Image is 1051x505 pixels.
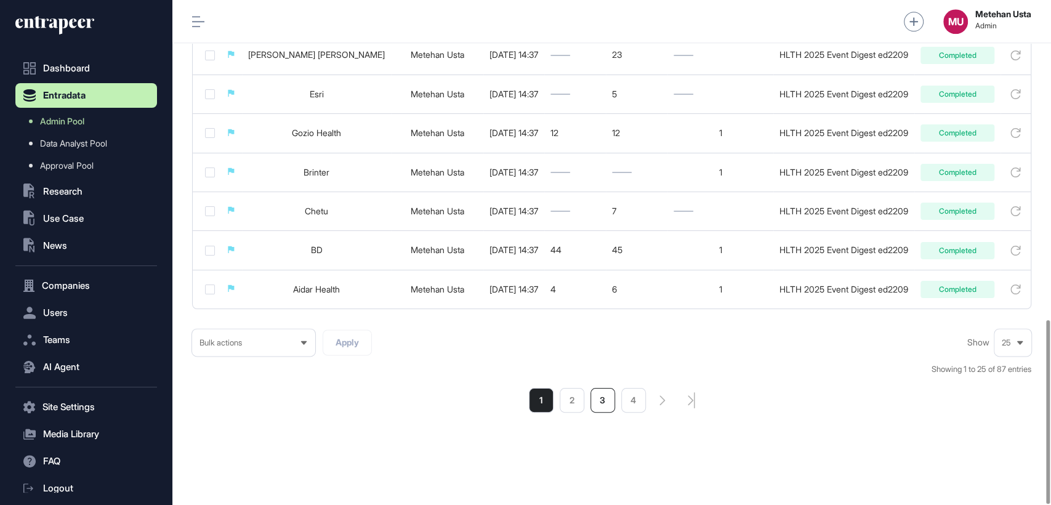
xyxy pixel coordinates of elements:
a: search-pagination-next-button [659,395,666,405]
div: Completed [920,47,994,64]
a: Metehan Usta [411,127,464,138]
span: Show [967,337,989,347]
div: 1 [674,245,767,255]
div: [DATE] 14:37 [489,206,538,216]
a: Gozio Health [292,127,341,138]
div: [DATE] 14:37 [489,168,538,177]
span: Research [43,187,83,196]
div: HLTH 2025 Event Digest ed2209 [779,168,908,177]
a: Data Analyst Pool [22,132,157,155]
a: search-pagination-last-page-button [688,392,695,408]
button: AI Agent [15,355,157,379]
span: Bulk actions [199,338,242,347]
div: [DATE] 14:37 [489,50,538,60]
div: Completed [920,242,994,259]
button: Use Case [15,206,157,231]
a: Metehan Usta [411,89,464,99]
strong: Metehan Usta [975,9,1031,19]
span: Site Settings [42,402,95,412]
a: 1 [529,388,554,413]
span: Users [43,308,68,318]
span: AI Agent [43,362,79,372]
div: Completed [920,281,994,298]
div: Completed [920,164,994,181]
a: Metehan Usta [411,49,464,60]
div: 1 [674,128,767,138]
div: [DATE] 14:37 [489,128,538,138]
span: Admin [975,22,1031,30]
span: FAQ [43,456,60,466]
a: Approval Pool [22,155,157,177]
span: Entradata [43,91,86,100]
span: News [43,241,67,251]
span: Data Analyst Pool [40,139,107,148]
span: 25 [1002,338,1011,347]
div: HLTH 2025 Event Digest ed2209 [779,206,908,216]
div: HLTH 2025 Event Digest ed2209 [779,285,908,294]
a: [PERSON_NAME] [PERSON_NAME] [248,49,385,60]
span: Teams [43,335,70,345]
div: [DATE] 14:37 [489,89,538,99]
div: 12 [550,128,600,138]
a: Admin Pool [22,110,157,132]
div: 1 [674,168,767,177]
a: 4 [621,388,646,413]
a: Aidar Health [293,284,340,294]
div: 6 [612,285,661,294]
div: 7 [612,206,661,216]
a: 2 [560,388,584,413]
div: Completed [920,86,994,103]
button: Companies [15,273,157,298]
div: [DATE] 14:37 [489,245,538,255]
a: Metehan Usta [411,206,464,216]
div: 4 [550,285,600,294]
button: MU [943,9,968,34]
div: HLTH 2025 Event Digest ed2209 [779,89,908,99]
span: Use Case [43,214,84,224]
span: Dashboard [43,63,90,73]
span: Media Library [43,429,99,439]
div: 23 [612,50,661,60]
span: Companies [42,281,90,291]
div: 44 [550,245,600,255]
a: BD [311,244,323,255]
a: Metehan Usta [411,167,464,177]
button: Research [15,179,157,204]
a: Chetu [305,206,328,216]
a: Dashboard [15,56,157,81]
div: HLTH 2025 Event Digest ed2209 [779,128,908,138]
span: Admin Pool [40,116,84,126]
a: Logout [15,476,157,501]
button: Site Settings [15,395,157,419]
div: HLTH 2025 Event Digest ed2209 [779,50,908,60]
div: 45 [612,245,661,255]
a: 3 [590,388,615,413]
span: Logout [43,483,73,493]
button: Media Library [15,422,157,446]
a: Metehan Usta [411,284,464,294]
div: 5 [612,89,661,99]
div: Showing 1 to 25 of 87 entries [932,363,1031,376]
div: [DATE] 14:37 [489,285,538,294]
div: Completed [920,203,994,220]
button: Entradata [15,83,157,108]
div: 1 [674,285,767,294]
a: Esri [310,89,324,99]
button: FAQ [15,449,157,474]
button: Teams [15,328,157,352]
div: HLTH 2025 Event Digest ed2209 [779,245,908,255]
div: Completed [920,124,994,142]
span: Approval Pool [40,161,94,171]
div: 12 [612,128,661,138]
button: News [15,233,157,258]
a: Brinter [304,167,329,177]
a: Metehan Usta [411,244,464,255]
button: Users [15,301,157,325]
